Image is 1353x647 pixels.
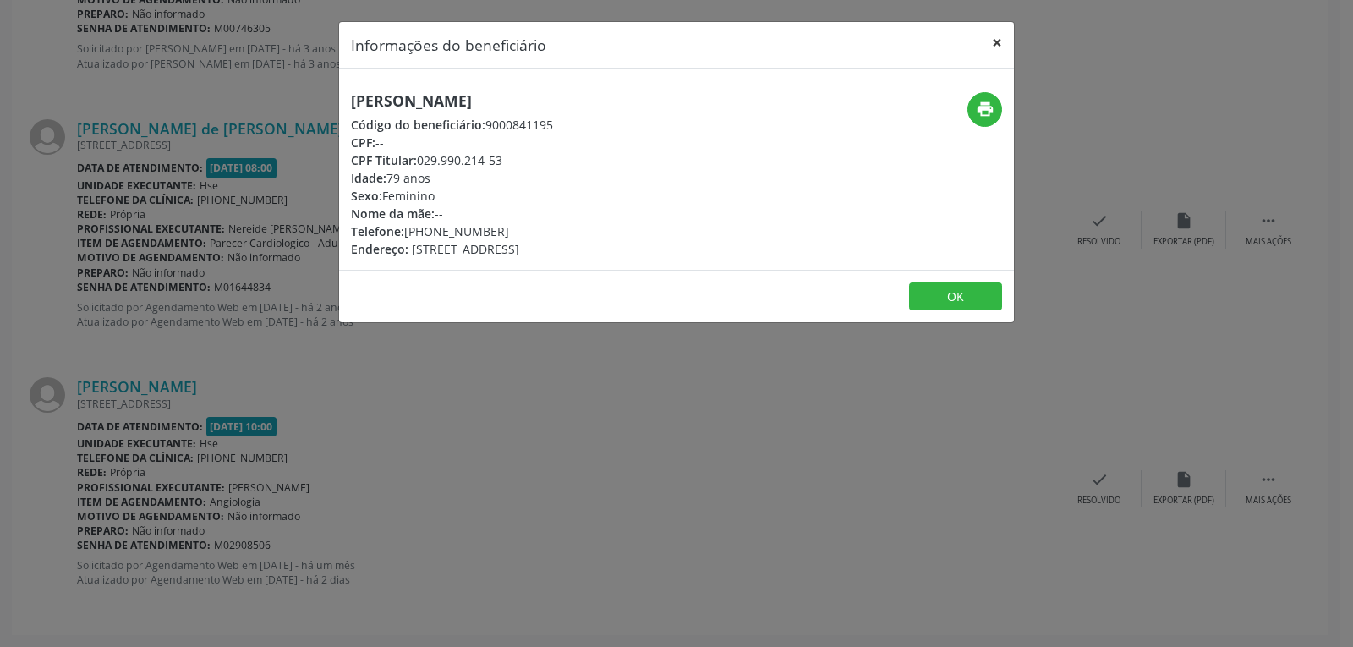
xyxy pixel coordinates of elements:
span: [STREET_ADDRESS] [412,241,519,257]
span: Código do beneficiário: [351,117,485,133]
span: Telefone: [351,223,404,239]
span: CPF: [351,134,375,151]
span: Idade: [351,170,386,186]
div: 9000841195 [351,116,553,134]
h5: [PERSON_NAME] [351,92,553,110]
h5: Informações do beneficiário [351,34,546,56]
span: Endereço: [351,241,408,257]
i: print [976,100,994,118]
span: CPF Titular: [351,152,417,168]
span: Sexo: [351,188,382,204]
div: 79 anos [351,169,553,187]
div: Feminino [351,187,553,205]
span: Nome da mãe: [351,206,435,222]
button: OK [909,282,1002,311]
button: Close [980,22,1014,63]
div: -- [351,205,553,222]
div: [PHONE_NUMBER] [351,222,553,240]
button: print [967,92,1002,127]
div: -- [351,134,553,151]
div: 029.990.214-53 [351,151,553,169]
